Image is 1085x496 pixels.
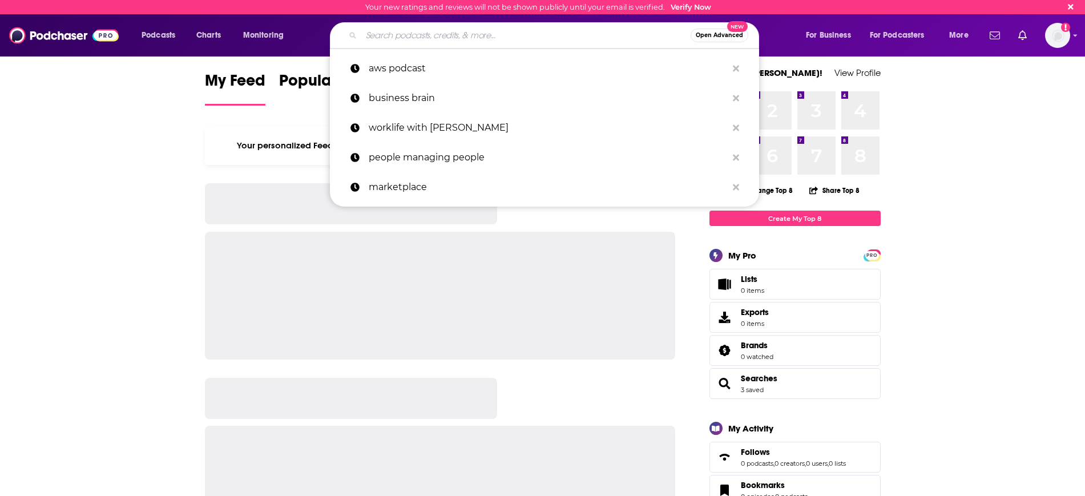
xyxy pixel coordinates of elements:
button: Open AdvancedNew [691,29,748,42]
span: Monitoring [243,27,284,43]
span: Logged in as MelissaPS [1045,23,1070,48]
span: 0 items [741,287,764,295]
span: Podcasts [142,27,175,43]
span: 0 items [741,320,769,328]
a: Bookmarks [741,480,808,490]
span: PRO [865,251,879,260]
a: Show notifications dropdown [1014,26,1031,45]
span: , [805,459,806,467]
a: Charts [189,26,228,45]
a: My Feed [205,71,265,106]
p: worklife with adam grant [369,113,727,143]
span: Popular Feed [279,71,376,97]
button: open menu [235,26,299,45]
div: My Pro [728,250,756,261]
a: Exports [709,302,881,333]
a: marketplace [330,172,759,202]
a: Brands [713,342,736,358]
span: For Podcasters [870,27,925,43]
a: 0 podcasts [741,459,773,467]
a: Follows [713,449,736,465]
span: Exports [713,309,736,325]
p: business brain [369,83,727,113]
a: Lists [709,269,881,300]
div: Search podcasts, credits, & more... [341,22,770,49]
p: people managing people [369,143,727,172]
a: Searches [741,373,777,384]
a: Popular Feed [279,71,376,106]
div: Your personalized Feed is curated based on the Podcasts, Creators, Users, and Lists that you Follow. [205,126,676,165]
a: 0 users [806,459,828,467]
img: User Profile [1045,23,1070,48]
a: worklife with [PERSON_NAME] [330,113,759,143]
a: Brands [741,340,773,350]
button: open menu [941,26,983,45]
span: Lists [713,276,736,292]
a: Show notifications dropdown [985,26,1005,45]
p: aws podcast [369,54,727,83]
a: aws podcast [330,54,759,83]
a: Follows [741,447,846,457]
span: , [773,459,775,467]
span: Searches [709,368,881,399]
button: Share Top 8 [809,179,860,201]
button: open menu [134,26,190,45]
span: Brands [741,340,768,350]
span: More [949,27,969,43]
span: Lists [741,274,757,284]
a: 3 saved [741,386,764,394]
button: Change Top 8 [729,183,800,197]
span: Open Advanced [696,33,743,38]
a: 0 lists [829,459,846,467]
span: Follows [741,447,770,457]
button: open menu [798,26,865,45]
span: Bookmarks [741,480,785,490]
span: , [828,459,829,467]
p: marketplace [369,172,727,202]
span: Brands [709,335,881,366]
img: Podchaser - Follow, Share and Rate Podcasts [9,25,119,46]
a: people managing people [330,143,759,172]
a: Searches [713,376,736,392]
span: New [727,21,748,32]
a: View Profile [834,67,881,78]
div: Your new ratings and reviews will not be shown publicly until your email is verified. [365,3,711,11]
div: My Activity [728,423,773,434]
button: Show profile menu [1045,23,1070,48]
svg: Email not verified [1061,23,1070,32]
span: Follows [709,442,881,473]
button: open menu [862,26,941,45]
a: PRO [865,251,879,259]
span: For Business [806,27,851,43]
a: business brain [330,83,759,113]
a: 0 watched [741,353,773,361]
a: Welcome [PERSON_NAME]! [709,67,822,78]
span: Exports [741,307,769,317]
a: 0 creators [775,459,805,467]
a: Create My Top 8 [709,211,881,226]
input: Search podcasts, credits, & more... [361,26,691,45]
span: Lists [741,274,764,284]
span: My Feed [205,71,265,97]
a: Verify Now [671,3,711,11]
span: Charts [196,27,221,43]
